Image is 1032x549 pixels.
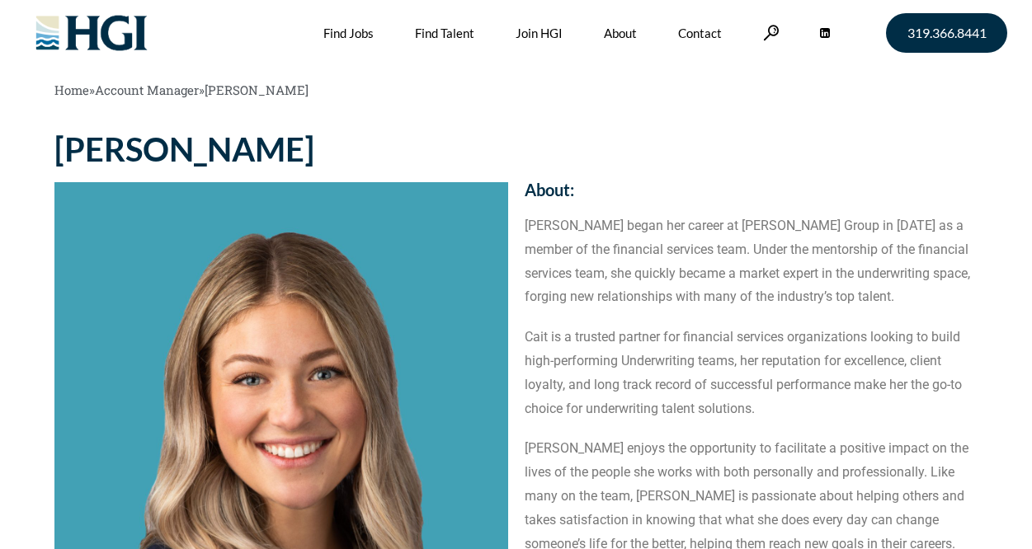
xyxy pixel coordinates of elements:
span: [PERSON_NAME] [205,82,309,98]
h1: [PERSON_NAME] [54,133,508,166]
h2: About: [525,181,978,198]
span: 319.366.8441 [907,26,987,40]
span: » » [54,82,309,98]
p: [PERSON_NAME] began her career at [PERSON_NAME] Group in [DATE] as a member of the financial serv... [525,214,978,309]
a: Account Manager [95,82,199,98]
a: Search [763,25,780,40]
p: Cait is a trusted partner for financial services organizations looking to build high-performing U... [525,326,978,420]
a: Home [54,82,89,98]
h2: Contact: [525,133,978,149]
a: 319.366.8441 [886,13,1007,53]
